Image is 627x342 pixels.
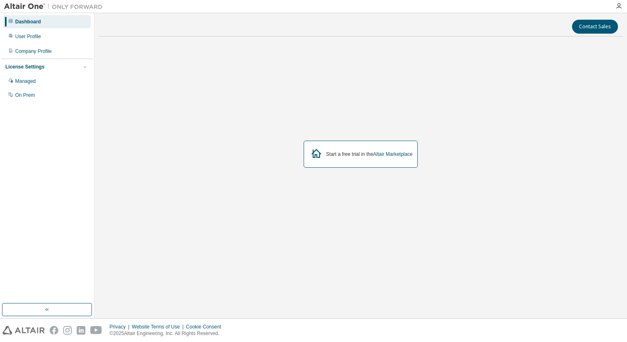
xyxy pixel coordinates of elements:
div: Website Terms of Use [132,324,186,330]
div: Cookie Consent [186,324,226,330]
div: On Prem [15,92,35,98]
div: Privacy [110,324,132,330]
img: altair_logo.svg [2,326,45,335]
div: Dashboard [15,18,41,25]
img: youtube.svg [90,326,102,335]
div: Company Profile [15,48,52,55]
img: Altair One [4,2,107,11]
a: Altair Marketplace [373,151,412,157]
p: © 2025 Altair Engineering, Inc. All Rights Reserved. [110,330,226,337]
img: facebook.svg [50,326,58,335]
img: linkedin.svg [77,326,85,335]
div: Managed [15,78,36,84]
button: Contact Sales [572,20,618,34]
div: User Profile [15,33,41,40]
img: instagram.svg [63,326,72,335]
div: License Settings [5,64,44,70]
div: Start a free trial in the [326,151,413,157]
